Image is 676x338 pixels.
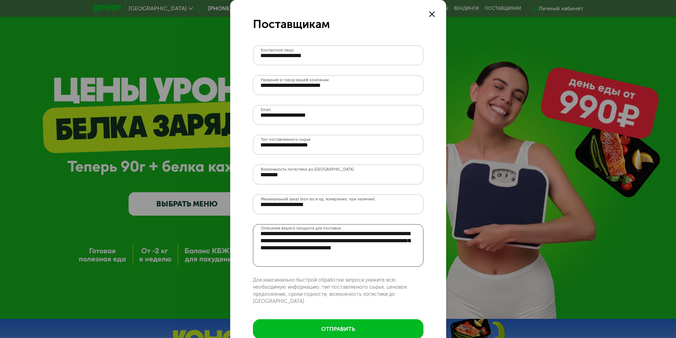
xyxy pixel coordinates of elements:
[261,197,375,201] label: Минимальный заказ (кол-во и ед. измерения, при наличии)
[253,17,423,31] div: Поставщикам
[261,138,310,142] label: Тип поставляемого сырья
[261,108,271,112] label: Email
[261,167,354,171] label: Возможность логистики до [GEOGRAPHIC_DATA]
[261,48,294,52] label: Контактное лицо
[261,78,329,82] label: Название и город вашей компании
[261,225,341,232] label: Описание вашего продукта для поставки
[253,277,423,305] p: Для максимально быстрой обработки запроса укажите всю необходимую информацию: тип поставляемого с...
